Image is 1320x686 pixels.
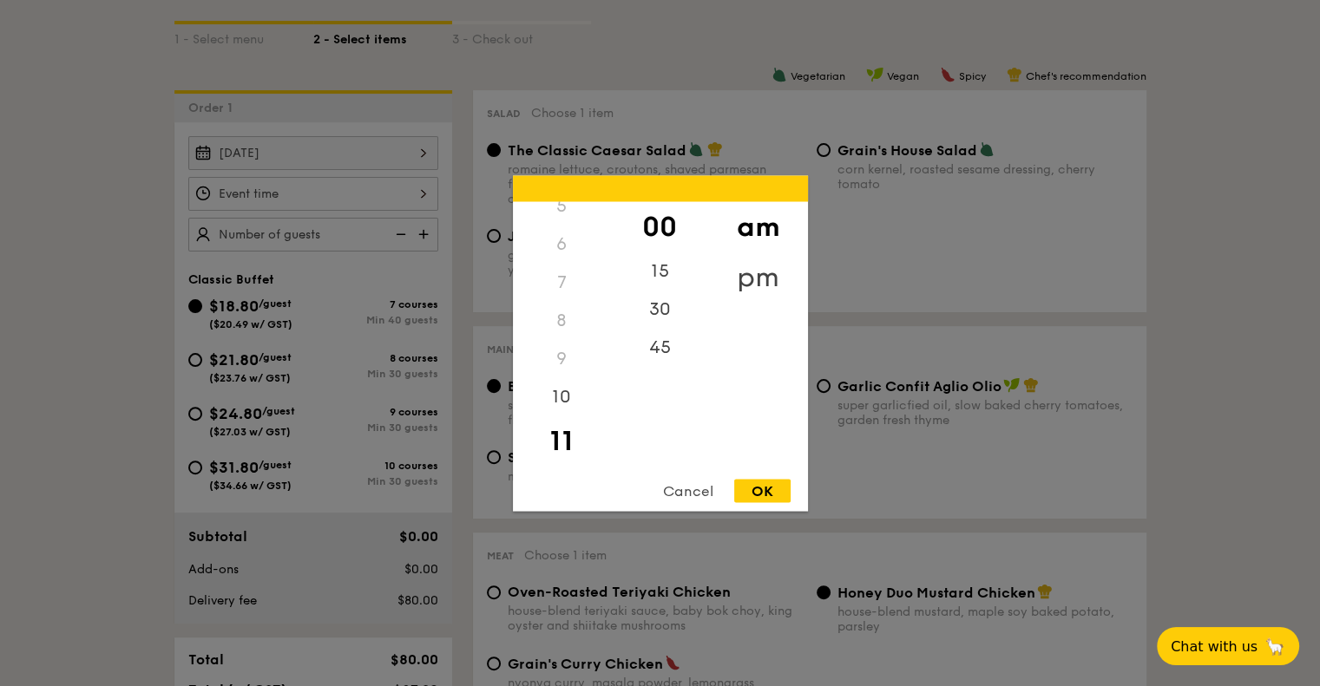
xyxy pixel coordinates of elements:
div: 8 [513,301,611,339]
button: Chat with us🦙 [1157,627,1299,665]
div: 7 [513,263,611,301]
div: OK [734,479,791,502]
div: 9 [513,339,611,377]
div: Cancel [646,479,731,502]
span: 🦙 [1264,637,1285,657]
div: 00 [611,201,709,252]
div: 15 [611,252,709,290]
div: pm [709,252,807,302]
div: 5 [513,186,611,225]
div: 6 [513,225,611,263]
span: Chat with us [1171,638,1258,655]
div: 45 [611,328,709,366]
div: 11 [513,415,611,466]
div: am [709,201,807,252]
div: 10 [513,377,611,415]
div: 30 [611,290,709,328]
